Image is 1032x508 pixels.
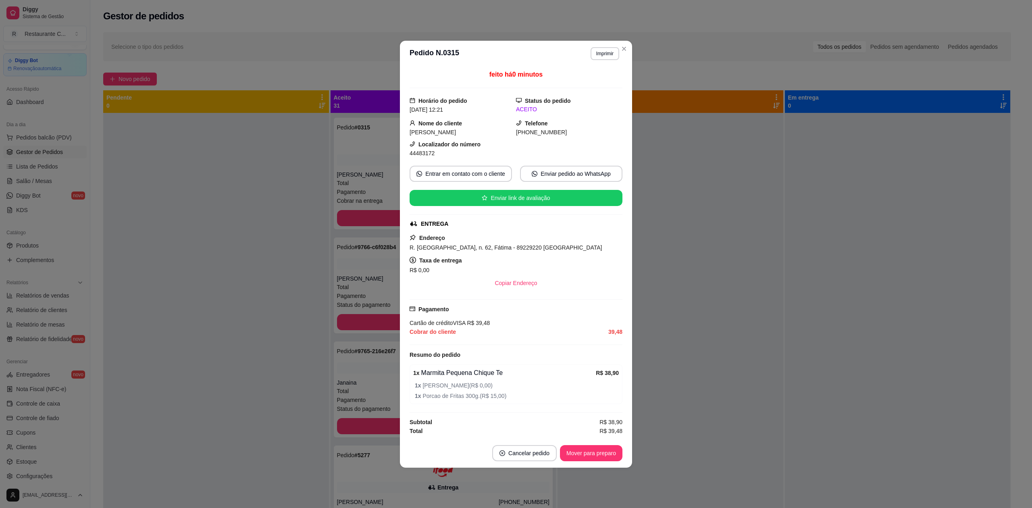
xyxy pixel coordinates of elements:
[532,171,537,177] span: whats-app
[418,98,467,104] strong: Horário do pedido
[419,235,445,241] strong: Endereço
[596,370,619,376] strong: R$ 38,90
[415,391,619,400] span: Porcao de Fritas 300g. ( R$ 15,00 )
[516,129,567,135] span: [PHONE_NUMBER]
[410,98,415,103] span: calendar
[482,195,487,201] span: star
[410,428,422,434] strong: Total
[415,381,619,390] span: [PERSON_NAME] ( R$ 0,00 )
[410,120,415,126] span: user
[516,105,622,114] div: ACEITO
[410,190,622,206] button: starEnviar link de avaliação
[410,150,435,156] span: 44483172
[419,257,462,264] strong: Taxa de entrega
[516,98,522,103] span: desktop
[410,267,429,273] span: R$ 0,00
[410,419,432,425] strong: Subtotal
[410,141,415,147] span: phone
[410,352,460,358] strong: Resumo do pedido
[410,306,415,312] span: credit-card
[415,393,422,399] strong: 1 x
[525,98,571,104] strong: Status do pedido
[421,220,448,228] div: ENTREGA
[413,368,596,378] div: Marmita Pequena Chique Te
[415,382,422,389] strong: 1 x
[591,47,619,60] button: Imprimir
[410,129,456,135] span: [PERSON_NAME]
[466,320,490,326] span: R$ 39,48
[418,306,449,312] strong: Pagamento
[516,120,522,126] span: phone
[560,445,622,461] button: Mover para preparo
[520,166,622,182] button: whats-appEnviar pedido ao WhatsApp
[416,171,422,177] span: whats-app
[410,166,512,182] button: whats-appEntrar em contato com o cliente
[418,141,481,148] strong: Localizador do número
[525,120,548,127] strong: Telefone
[618,42,630,55] button: Close
[608,329,622,335] strong: 39,48
[418,120,462,127] strong: Nome do cliente
[410,244,602,251] span: R. [GEOGRAPHIC_DATA], n. 62, Fátima - 89229220 [GEOGRAPHIC_DATA]
[410,234,416,241] span: pushpin
[489,71,543,78] span: feito há 0 minutos
[410,106,443,113] span: [DATE] 12:21
[599,418,622,427] span: R$ 38,90
[499,450,505,456] span: close-circle
[599,427,622,435] span: R$ 39,48
[492,445,557,461] button: close-circleCancelar pedido
[410,327,456,336] span: Cobrar do cliente
[488,275,543,291] button: Copiar Endereço
[410,47,459,60] h3: Pedido N. 0315
[410,257,416,263] span: dollar
[413,370,420,376] strong: 1 x
[410,320,466,326] span: Cartão de crédito VISA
